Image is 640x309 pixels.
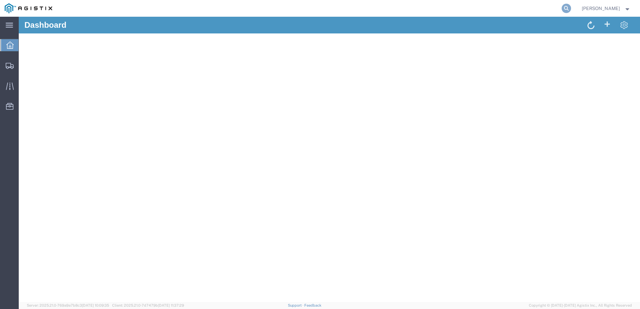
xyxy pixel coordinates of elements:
[82,303,109,307] span: [DATE] 10:09:35
[5,3,52,13] img: logo
[529,303,632,308] span: Copyright © [DATE]-[DATE] Agistix Inc., All Rights Reserved
[158,303,184,307] span: [DATE] 11:37:29
[304,303,321,307] a: Feedback
[288,303,305,307] a: Support
[581,4,631,12] button: [PERSON_NAME]
[112,303,184,307] span: Client: 2025.21.0-7d7479b
[582,5,620,12] span: Deni Smith
[27,303,109,307] span: Server: 2025.21.0-769a9a7b8c3
[19,17,640,302] iframe: FS Legacy Container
